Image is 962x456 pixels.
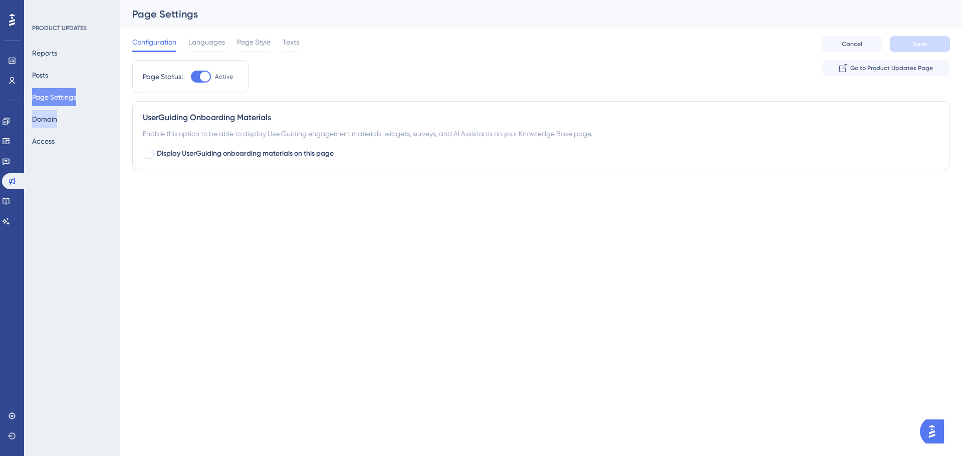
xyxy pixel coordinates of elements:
div: Page Status: [143,71,183,83]
iframe: UserGuiding AI Assistant Launcher [920,416,950,446]
button: Domain [32,110,57,128]
span: Page Style [237,36,271,48]
div: Page Settings [132,7,925,21]
span: Configuration [132,36,176,48]
span: Texts [283,36,299,48]
button: Reports [32,44,57,62]
span: Display UserGuiding onboarding materials on this page [157,148,334,160]
button: Page Settings [32,88,76,106]
button: Access [32,132,55,150]
button: Save [890,36,950,52]
div: PRODUCT UPDATES [32,24,87,32]
span: Languages [188,36,225,48]
span: Save [913,40,927,48]
button: Go to Product Updates Page [822,60,950,76]
button: Posts [32,66,48,84]
div: UserGuiding Onboarding Materials [143,112,939,124]
button: Cancel [822,36,882,52]
div: Enable this option to be able to display UserGuiding engagement materials, widgets, surveys, and ... [143,128,939,140]
span: Cancel [842,40,862,48]
span: Go to Product Updates Page [850,64,933,72]
span: Active [215,73,233,81]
